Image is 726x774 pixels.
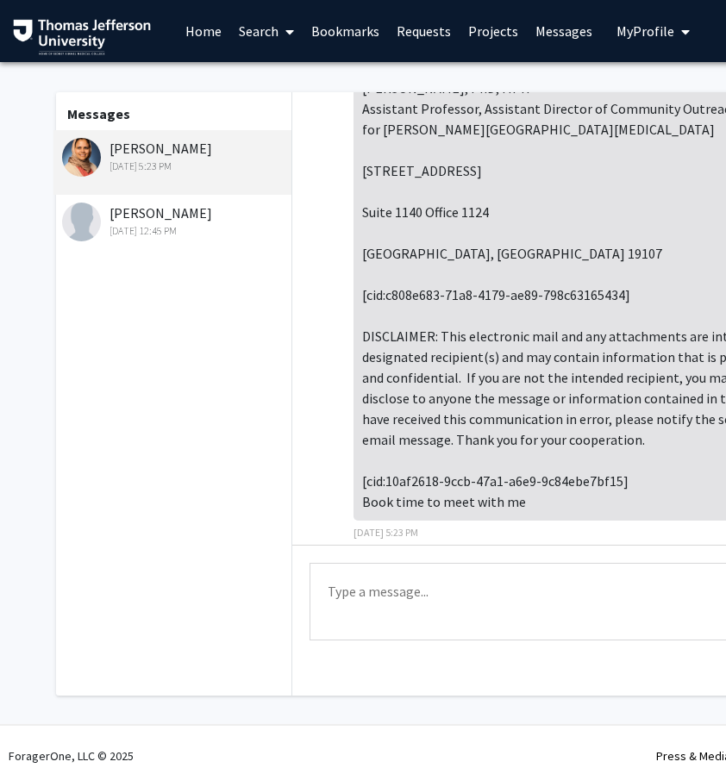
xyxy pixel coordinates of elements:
span: My Profile [616,22,674,40]
img: Munjireen Sifat [62,138,101,177]
a: Search [230,1,303,61]
a: Projects [460,1,527,61]
iframe: Chat [13,696,73,761]
div: [DATE] 5:23 PM [62,159,287,174]
img: Fan Lee [62,203,101,241]
a: Home [177,1,230,61]
span: [DATE] 5:23 PM [354,526,418,539]
a: Requests [388,1,460,61]
div: [PERSON_NAME] [62,138,287,174]
a: Messages [527,1,601,61]
div: [PERSON_NAME] [62,203,287,239]
div: [DATE] 12:45 PM [62,223,287,239]
a: Bookmarks [303,1,388,61]
img: Thomas Jefferson University Logo [13,19,151,55]
b: Messages [67,105,130,122]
